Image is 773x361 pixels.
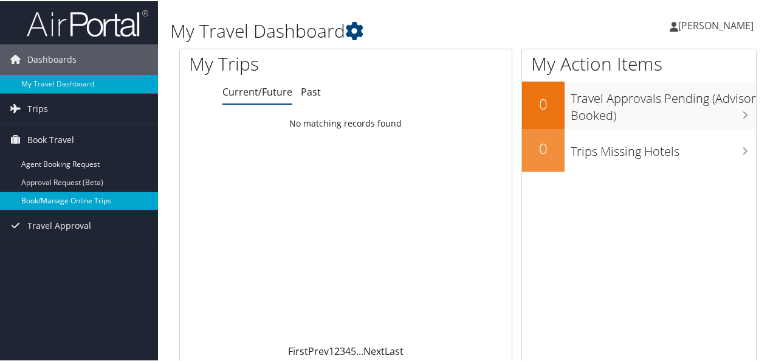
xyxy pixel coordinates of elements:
[385,343,404,357] a: Last
[222,84,292,97] a: Current/Future
[678,18,754,31] span: [PERSON_NAME]
[329,343,334,357] a: 1
[301,84,321,97] a: Past
[170,17,567,43] h1: My Travel Dashboard
[670,6,766,43] a: [PERSON_NAME]
[571,83,756,123] h3: Travel Approvals Pending (Advisor Booked)
[351,343,356,357] a: 5
[27,43,77,74] span: Dashboards
[288,343,308,357] a: First
[189,50,364,75] h1: My Trips
[522,128,756,170] a: 0Trips Missing Hotels
[340,343,345,357] a: 3
[27,8,148,37] img: airportal-logo.png
[571,136,756,159] h3: Trips Missing Hotels
[27,93,48,123] span: Trips
[522,50,756,75] h1: My Action Items
[27,124,74,154] span: Book Travel
[180,111,512,133] td: No matching records found
[356,343,363,357] span: …
[363,343,385,357] a: Next
[522,80,756,127] a: 0Travel Approvals Pending (Advisor Booked)
[522,93,565,113] h2: 0
[27,209,91,240] span: Travel Approval
[308,343,329,357] a: Prev
[522,137,565,158] h2: 0
[334,343,340,357] a: 2
[345,343,351,357] a: 4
